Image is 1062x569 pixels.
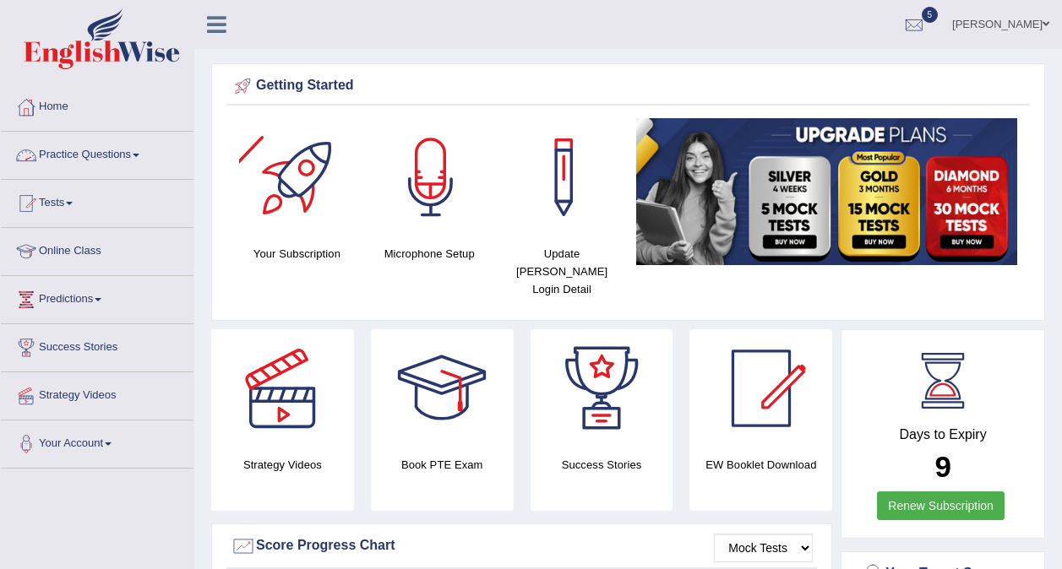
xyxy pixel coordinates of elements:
h4: Your Subscription [239,245,355,263]
div: Getting Started [231,73,1026,99]
h4: Book PTE Exam [371,456,514,474]
div: Score Progress Chart [231,534,813,559]
a: Practice Questions [1,132,193,174]
a: Your Account [1,420,193,463]
a: Tests [1,180,193,222]
a: Online Class [1,228,193,270]
h4: Update [PERSON_NAME] Login Detail [504,245,620,298]
h4: Success Stories [531,456,673,474]
span: 5 [922,7,939,23]
h4: Days to Expiry [860,427,1026,442]
a: Home [1,84,193,126]
a: Renew Subscription [877,491,1005,520]
h4: Strategy Videos [211,456,354,474]
a: Strategy Videos [1,372,193,415]
img: small5.jpg [636,118,1017,265]
a: Success Stories [1,324,193,366]
a: Predictions [1,276,193,318]
b: 9 [934,450,950,483]
h4: Microphone Setup [372,245,487,263]
h4: EW Booklet Download [689,456,832,474]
